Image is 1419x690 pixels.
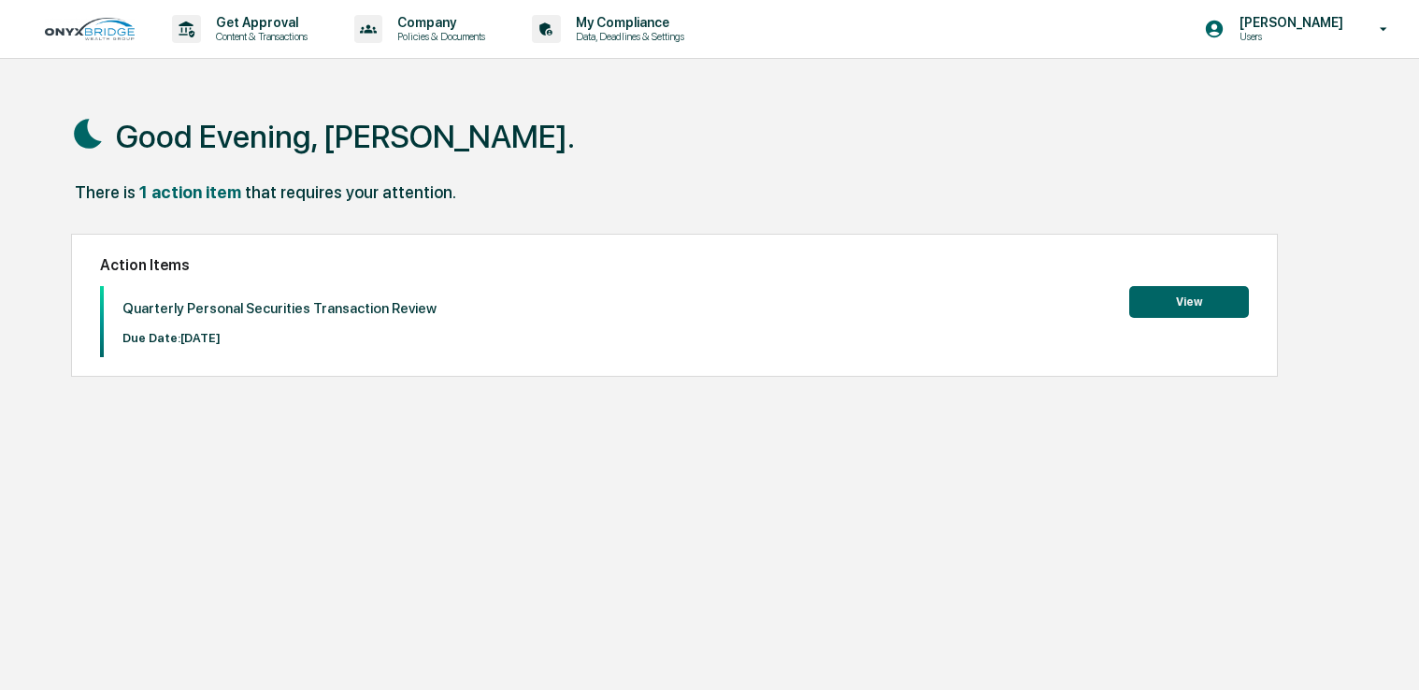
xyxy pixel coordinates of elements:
p: My Compliance [561,15,694,30]
div: that requires your attention. [245,182,456,202]
div: There is [75,182,136,202]
p: [PERSON_NAME] [1225,15,1353,30]
p: Data, Deadlines & Settings [561,30,694,43]
button: View [1129,286,1249,318]
img: logo [45,18,135,40]
a: View [1129,292,1249,309]
p: Company [382,15,494,30]
h1: Good Evening, [PERSON_NAME]. [116,118,575,155]
p: Users [1225,30,1353,43]
p: Content & Transactions [201,30,317,43]
p: Quarterly Personal Securities Transaction Review [122,300,437,317]
h2: Action Items [100,256,1250,274]
p: Due Date: [DATE] [122,331,437,345]
p: Get Approval [201,15,317,30]
div: 1 action item [139,182,241,202]
p: Policies & Documents [382,30,494,43]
